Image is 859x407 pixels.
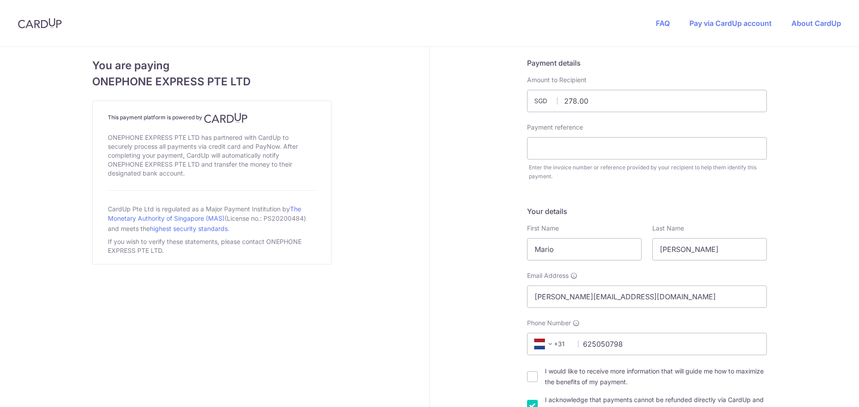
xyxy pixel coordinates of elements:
div: If you wish to verify these statements, please contact ONEPHONE EXPRESS PTE LTD. [108,235,316,257]
h4: This payment platform is powered by [108,113,316,123]
label: Amount to Recipient [527,76,587,84]
a: FAQ [656,19,670,28]
a: Pay via CardUp account [689,19,772,28]
a: highest security standards [150,225,228,232]
div: CardUp Pte Ltd is regulated as a Major Payment Institution by (License no.: PS20200484) and meets... [108,201,316,235]
label: Last Name [652,224,684,233]
input: Email address [527,285,767,308]
span: You are paying [92,58,332,74]
span: +31 [534,339,556,349]
input: First name [527,238,642,260]
span: Phone Number [527,319,571,327]
div: ONEPHONE EXPRESS PTE LTD has partnered with CardUp to securely process all payments via credit ca... [108,131,316,180]
h5: Payment details [527,58,767,68]
label: Payment reference [527,123,583,132]
label: First Name [527,224,559,233]
span: SGD [534,97,557,105]
h5: Your details [527,206,767,217]
div: Enter the invoice number or reference provided by your recipient to help them identify this payment. [529,163,767,181]
label: I would like to receive more information that will guide me how to maximize the benefits of my pa... [545,366,767,387]
input: Last name [652,238,767,260]
span: +31 [532,339,572,349]
a: About CardUp [791,19,841,28]
iframe: Opens a widget where you can find more information [802,380,850,403]
img: CardUp [204,113,248,123]
input: Payment amount [527,90,767,112]
span: Email Address [527,271,569,280]
img: CardUp [18,18,62,29]
span: ONEPHONE EXPRESS PTE LTD [92,74,332,90]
